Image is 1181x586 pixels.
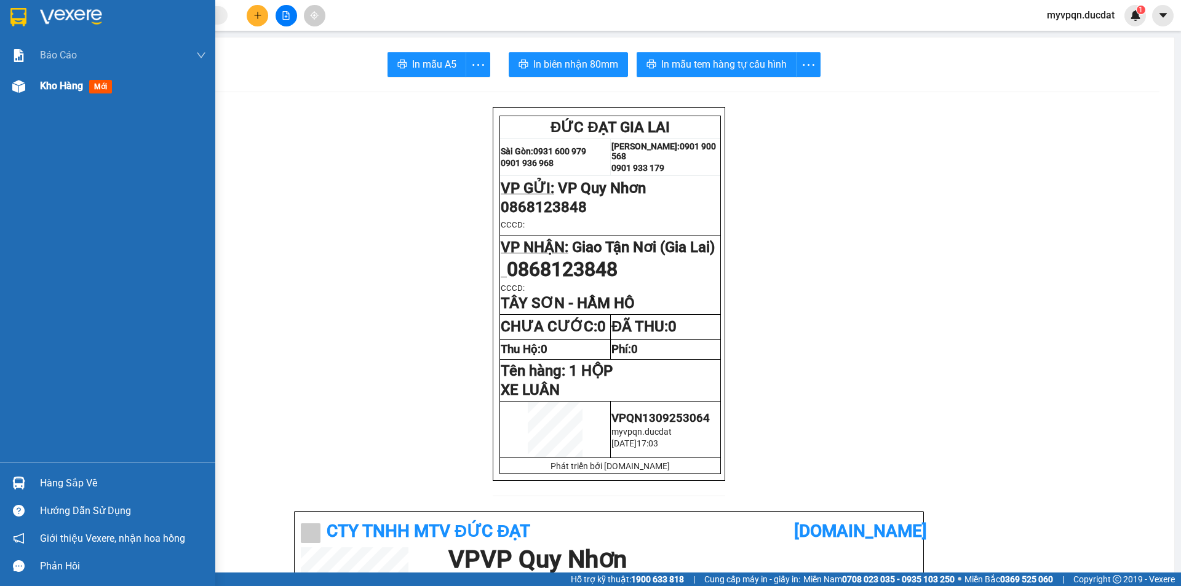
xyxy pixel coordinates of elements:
span: more [797,57,820,73]
strong: 0901 936 968 [8,54,68,66]
span: file-add [282,11,290,20]
strong: Phí: [611,342,638,356]
span: In mẫu A5 [412,57,456,72]
img: solution-icon [12,49,25,62]
span: aim [310,11,319,20]
strong: CHƯA CƯỚC: [501,318,606,335]
span: Báo cáo [40,47,77,63]
div: Hàng sắp về [40,474,206,493]
span: VP GỬI: [501,180,554,197]
span: 0 [541,342,547,356]
button: printerIn mẫu A5 [388,52,466,77]
span: Miền Nam [803,572,955,586]
strong: Sài Gòn: [8,41,45,52]
strong: ĐÃ THU: [611,318,677,335]
button: file-add [276,5,297,26]
span: question-circle [13,505,25,517]
span: 0868123848 [507,258,618,281]
span: caret-down [1158,10,1169,21]
span: 0 [631,342,638,356]
span: 1 HỘP [569,362,613,379]
span: Tên hàng: [501,362,613,379]
span: Kho hàng [40,80,83,92]
span: 1 [1139,6,1143,14]
span: | [1062,572,1064,586]
span: Giao Tận Nơi (Gia Lai) [572,239,715,256]
span: more [466,57,490,73]
b: CTy TNHH MTV ĐỨC ĐẠT [327,521,530,541]
strong: 0901 933 179 [611,163,664,173]
span: 17:03 [637,438,658,448]
span: ⚪️ [958,577,961,582]
img: warehouse-icon [12,477,25,489]
span: myvpqn.ducdat [1037,7,1124,23]
td: Phát triển bởi [DOMAIN_NAME] [500,458,721,474]
sup: 1 [1137,6,1145,14]
button: caret-down [1152,5,1174,26]
span: Miền Bắc [964,572,1053,586]
span: notification [13,533,25,544]
strong: [PERSON_NAME]: [109,34,186,46]
div: Phản hồi [40,557,206,576]
h1: VP VP Quy Nhơn [448,547,911,572]
span: ĐỨC ĐẠT GIA LAI [49,12,168,29]
span: printer [519,59,528,71]
span: [DATE] [611,438,637,448]
span: mới [89,80,112,93]
span: 0 [597,318,606,335]
button: printerIn mẫu tem hàng tự cấu hình [637,52,797,77]
span: Hỗ trợ kỹ thuật: [571,572,684,586]
strong: 0931 600 979 [45,41,105,52]
span: copyright [1113,575,1121,584]
span: plus [253,11,262,20]
div: Hướng dẫn sử dụng [40,502,206,520]
span: VPQN1309253064 [611,411,710,425]
strong: 0931 600 979 [533,146,586,156]
span: Giới thiệu Vexere, nhận hoa hồng [40,531,185,546]
span: 0 [668,318,677,335]
span: VP Quy Nhơn [558,180,646,197]
button: plus [247,5,268,26]
strong: 0708 023 035 - 0935 103 250 [842,574,955,584]
span: In mẫu tem hàng tự cấu hình [661,57,787,72]
span: CCCD: [501,283,525,293]
strong: 1900 633 818 [631,574,684,584]
button: more [796,52,821,77]
span: VP Quy Nhơn [65,81,153,98]
span: | [693,572,695,586]
strong: 0369 525 060 [1000,574,1053,584]
span: TÂY SƠN - HẦM HÔ [501,295,635,312]
span: XE LUÂN [501,381,560,398]
span: 0868123848 [501,199,587,216]
span: myvpqn.ducdat [611,427,672,437]
strong: Thu Hộ: [501,342,547,356]
img: logo-vxr [10,8,26,26]
button: printerIn biên nhận 80mm [509,52,628,77]
span: In biên nhận 80mm [533,57,618,72]
span: VP NHẬN: [501,239,568,256]
strong: [PERSON_NAME]: [611,141,680,151]
button: more [466,52,490,77]
strong: 0901 900 568 [109,34,209,58]
strong: Sài Gòn: [501,146,533,156]
span: CCCD: [501,220,525,229]
span: ĐỨC ĐẠT GIA LAI [551,119,670,136]
strong: 0901 900 568 [611,141,716,161]
span: printer [646,59,656,71]
img: icon-new-feature [1130,10,1141,21]
button: aim [304,5,325,26]
strong: 0901 936 968 [501,158,554,168]
strong: 0901 933 179 [109,60,170,71]
span: message [13,560,25,572]
b: [DOMAIN_NAME] [794,521,927,541]
span: down [196,50,206,60]
img: warehouse-icon [12,80,25,93]
span: printer [397,59,407,71]
span: VP GỬI: [8,81,62,98]
span: Cung cấp máy in - giấy in: [704,572,800,586]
